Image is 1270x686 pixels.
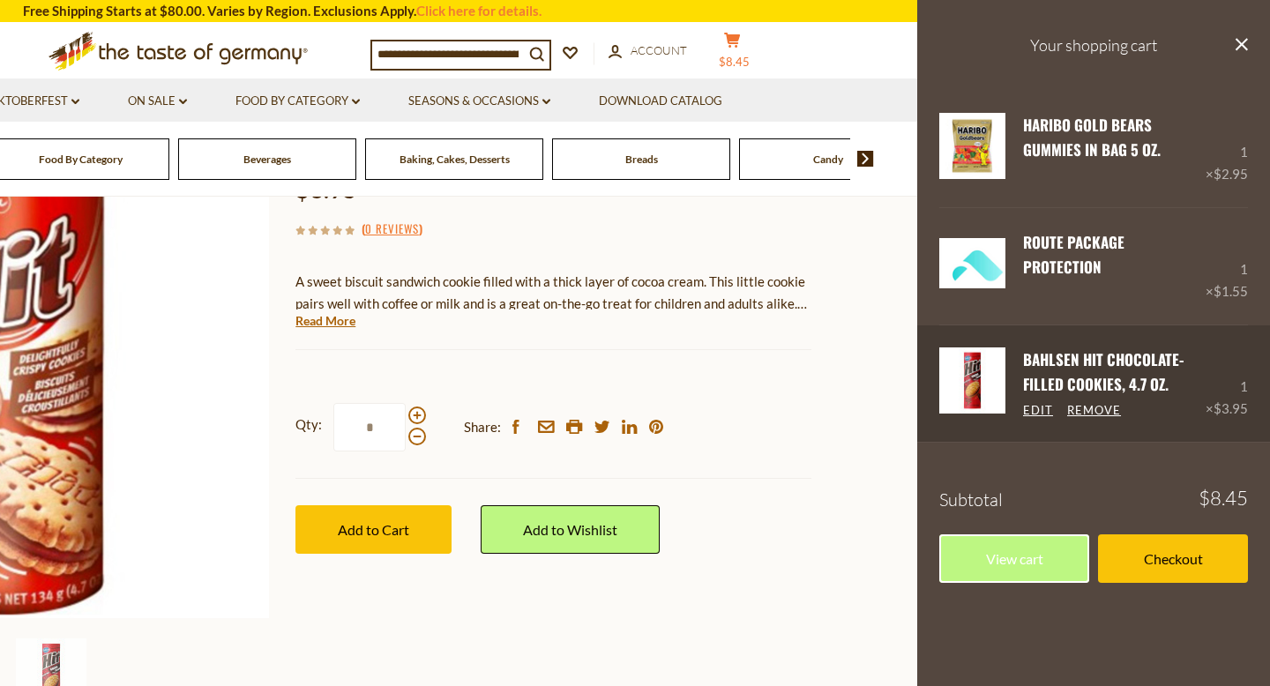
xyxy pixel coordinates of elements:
span: Subtotal [939,488,1003,511]
a: Route Package Protection [1023,231,1124,278]
a: Green Package Protection [939,230,1005,302]
span: $3.95 [295,174,357,204]
a: Account [609,41,687,61]
span: $8.45 [1199,488,1248,508]
span: $1.55 [1214,283,1248,299]
a: Beverages [243,153,291,166]
a: Seasons & Occasions [408,92,550,111]
a: Click here for details. [416,3,542,19]
a: Haribo Gold Bears Gummies in Bag [939,113,1005,185]
a: Breads [625,153,658,166]
p: A sweet biscuit sandwich cookie filled with a thick layer of cocoa cream. This little cookie pair... [295,271,811,315]
a: Food By Category [39,153,123,166]
button: Add to Cart [295,505,452,554]
a: On Sale [128,92,187,111]
span: $8.45 [719,55,750,69]
a: Download Catalog [599,92,722,111]
img: Haribo Gold Bears Gummies in Bag [939,113,1005,179]
div: 1 × [1206,113,1248,185]
a: Haribo Gold Bears Gummies in Bag 5 oz. [1023,114,1161,160]
span: Account [631,43,687,57]
img: Green Package Protection [939,230,1005,296]
span: Add to Cart [338,521,409,538]
a: Edit [1023,403,1053,419]
a: Food By Category [235,92,360,111]
a: 0 Reviews [365,220,419,239]
a: Read More [295,312,355,330]
img: next arrow [857,151,874,167]
strong: Qty: [295,414,322,436]
img: Bahlsen Hit Chocolate-Filled Cookies [939,347,1005,414]
span: Share: [464,416,501,438]
div: 1 × [1206,347,1248,420]
span: $2.95 [1214,166,1248,182]
input: Qty: [333,403,406,451]
a: Remove [1067,403,1121,419]
span: $3.95 [1214,400,1248,416]
a: Add to Wishlist [481,505,660,554]
a: Baking, Cakes, Desserts [400,153,510,166]
div: 1 × [1206,230,1248,302]
a: View cart [939,534,1089,583]
span: ( ) [362,220,422,237]
a: Checkout [1098,534,1248,583]
a: Candy [813,153,843,166]
a: Bahlsen Hit Chocolate-Filled Cookies, 4.7 oz. [1023,348,1184,395]
a: Bahlsen Hit Chocolate-Filled Cookies [939,347,1005,420]
button: $8.45 [706,32,758,76]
